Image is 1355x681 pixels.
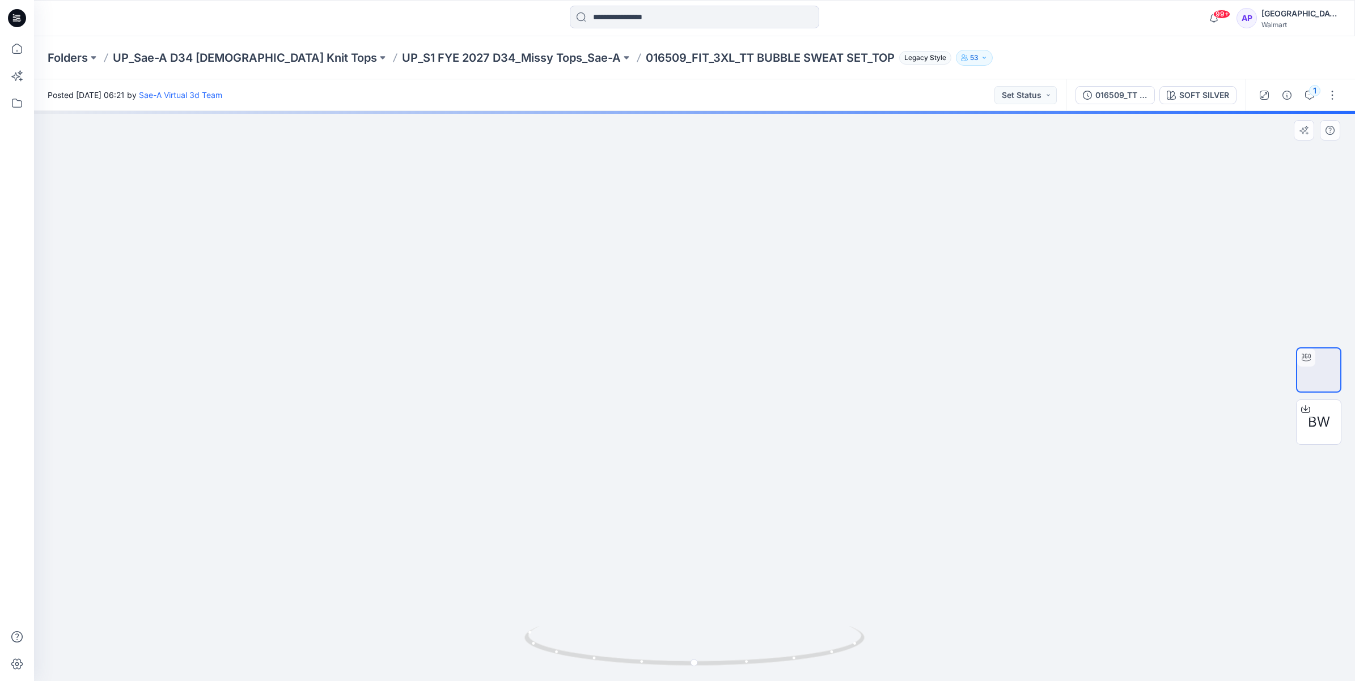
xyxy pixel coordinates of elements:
a: UP_S1 FYE 2027 D34_Missy Tops_Sae-A [402,50,621,66]
button: Legacy Style [895,50,951,66]
button: 53 [956,50,993,66]
button: Details [1278,86,1296,104]
p: 53 [970,52,979,64]
span: Posted [DATE] 06:21 by [48,89,222,101]
span: 99+ [1213,10,1230,19]
button: 016509_TT BUBBLE SWEAT SET_TOP_SAEA_091025 [1075,86,1155,104]
div: [GEOGRAPHIC_DATA] [1261,7,1341,20]
span: Legacy Style [899,51,951,65]
div: Walmart [1261,20,1341,29]
div: AP [1237,8,1257,28]
button: 1 [1301,86,1319,104]
div: 016509_TT BUBBLE SWEAT SET_TOP_SAEA_091025 [1095,89,1147,101]
p: 016509_FIT_3XL_TT BUBBLE SWEAT SET_TOP [646,50,895,66]
button: SOFT SILVER [1159,86,1237,104]
a: Folders [48,50,88,66]
span: BW [1308,412,1330,432]
a: Sae-A Virtual 3d Team [139,90,222,100]
div: 1 [1309,85,1320,96]
div: SOFT SILVER [1179,89,1229,101]
a: UP_Sae-A D34 [DEMOGRAPHIC_DATA] Knit Tops [113,50,377,66]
